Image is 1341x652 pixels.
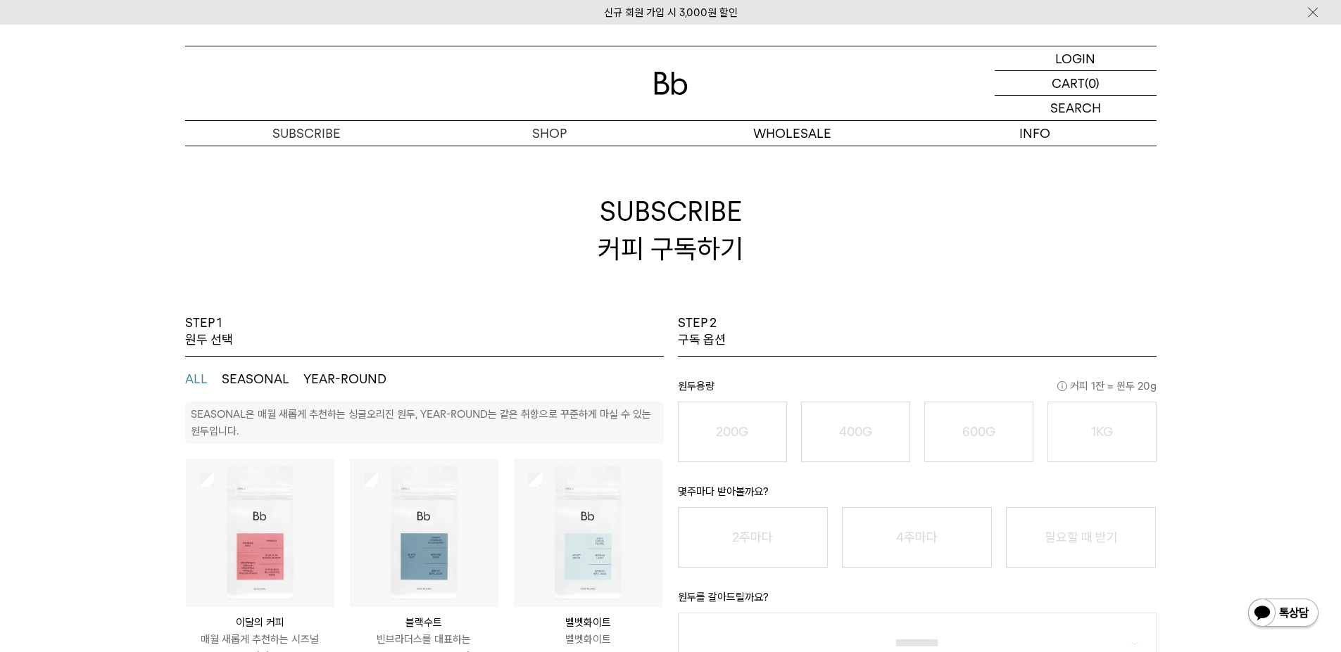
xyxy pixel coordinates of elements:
p: WHOLESALE [671,121,914,146]
p: STEP 1 원두 선택 [185,314,233,349]
button: SEASONAL [222,371,289,388]
button: 600G [924,402,1033,462]
img: 상품이미지 [350,459,498,607]
button: 필요할 때 받기 [1006,507,1156,568]
o: 600G [962,424,995,439]
p: 블랙수트 [350,614,498,631]
a: LOGIN [995,46,1157,71]
button: 4주마다 [842,507,992,568]
p: 벨벳화이트 [514,614,662,631]
o: 200G [716,424,748,439]
p: CART [1052,71,1085,95]
p: 몇주마다 받아볼까요? [678,483,1157,507]
p: STEP 2 구독 옵션 [678,314,726,349]
p: 원두용량 [678,378,1157,402]
a: CART (0) [995,71,1157,96]
h2: SUBSCRIBE 커피 구독하기 [185,146,1157,314]
o: 1KG [1091,424,1113,439]
p: SEASONAL은 매월 새롭게 추천하는 싱글오리진 원두, YEAR-ROUND는 같은 취향으로 꾸준하게 마실 수 있는 원두입니다. [191,408,651,437]
p: 이달의 커피 [186,614,334,631]
p: 벨벳화이트 [514,631,662,648]
a: SUBSCRIBE [185,121,428,146]
button: ALL [185,371,208,388]
button: 400G [801,402,910,462]
button: 1KG [1047,402,1157,462]
a: SHOP [428,121,671,146]
p: (0) [1085,71,1100,95]
span: 커피 1잔 = 윈두 20g [1057,378,1157,395]
button: 200G [678,402,787,462]
button: 2주마다 [678,507,828,568]
img: 로고 [654,72,688,95]
img: 상품이미지 [186,459,334,607]
p: SEARCH [1050,96,1101,120]
p: INFO [914,121,1157,146]
img: 카카오톡 채널 1:1 채팅 버튼 [1247,597,1320,631]
p: 원두를 갈아드릴까요? [678,589,1157,613]
button: YEAR-ROUND [303,371,386,388]
p: LOGIN [1055,46,1095,70]
img: 상품이미지 [514,459,662,607]
o: 400G [839,424,872,439]
a: 신규 회원 가입 시 3,000원 할인 [604,6,738,19]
